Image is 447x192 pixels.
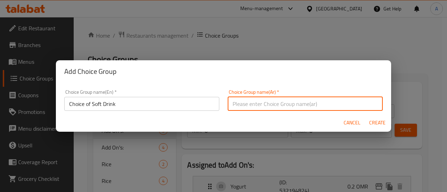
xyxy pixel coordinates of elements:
input: Please enter Choice Group name(ar) [228,97,383,111]
button: Create [366,116,388,129]
h2: Add Choice Group [64,66,383,77]
input: Please enter Choice Group name(en) [64,97,219,111]
span: Create [369,118,386,127]
button: Cancel [341,116,363,129]
span: Cancel [344,118,360,127]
